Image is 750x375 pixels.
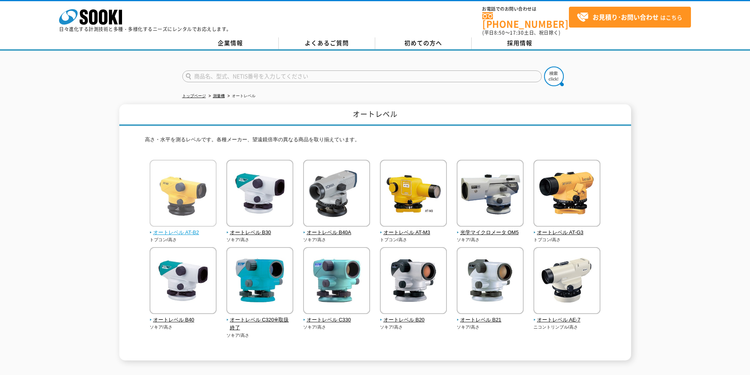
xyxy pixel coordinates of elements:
[593,12,659,22] strong: お見積り･お問い合わせ
[375,37,472,49] a: 初めての方へ
[380,324,447,331] p: ソキア/高さ
[533,324,601,331] p: ニコントリンブル/高さ
[150,308,217,324] a: オートレベル B40
[457,229,524,237] span: 光学マイクロメータ OM5
[213,94,225,98] a: 測量機
[494,29,505,36] span: 8:50
[380,221,447,237] a: オートレベル AT-M3
[226,247,293,316] img: オートレベル C320※取扱終了
[380,308,447,324] a: オートレベル B20
[457,160,524,229] img: 光学マイクロメータ OM5
[59,27,231,31] p: 日々進化する計測技術と多種・多様化するニーズにレンタルでお応えします。
[226,332,294,339] p: ソキア/高さ
[457,247,524,316] img: オートレベル B21
[482,7,569,11] span: お電話でのお問い合わせは
[569,7,691,28] a: お見積り･お問い合わせはこちら
[457,308,524,324] a: オートレベル B21
[150,236,217,243] p: トプコン/高さ
[533,221,601,237] a: オートレベル AT-G3
[150,247,217,316] img: オートレベル B40
[226,92,256,100] li: オートレベル
[380,236,447,243] p: トプコン/高さ
[182,94,206,98] a: トップページ
[577,11,682,23] span: はこちら
[482,29,560,36] span: (平日 ～ 土日、祝日除く)
[457,236,524,243] p: ソキア/高さ
[303,160,370,229] img: オートレベル B40A
[119,104,631,126] h1: オートレベル
[533,316,601,324] span: オートレベル AE-7
[380,229,447,237] span: オートレベル AT-M3
[150,324,217,331] p: ソキア/高さ
[150,160,217,229] img: オートレベル AT-B2
[380,247,447,316] img: オートレベル B20
[472,37,568,49] a: 採用情報
[482,12,569,28] a: [PHONE_NUMBER]
[533,236,601,243] p: トプコン/高さ
[182,37,279,49] a: 企業情報
[303,316,370,324] span: オートレベル C330
[380,316,447,324] span: オートレベル B20
[145,136,606,148] p: 高さ・水平を測るレベルです。各種メーカー、望遠鏡倍率の異なる商品を取り揃えています。
[457,316,524,324] span: オートレベル B21
[226,236,294,243] p: ソキア/高さ
[510,29,524,36] span: 17:30
[150,316,217,324] span: オートレベル B40
[226,221,294,237] a: オートレベル B30
[150,229,217,237] span: オートレベル AT-B2
[303,324,370,331] p: ソキア/高さ
[303,308,370,324] a: オートレベル C330
[533,229,601,237] span: オートレベル AT-G3
[533,308,601,324] a: オートレベル AE-7
[303,229,370,237] span: オートレベル B40A
[279,37,375,49] a: よくあるご質問
[303,247,370,316] img: オートレベル C330
[226,316,294,333] span: オートレベル C320※取扱終了
[226,160,293,229] img: オートレベル B30
[150,221,217,237] a: オートレベル AT-B2
[226,308,294,332] a: オートレベル C320※取扱終了
[404,39,442,47] span: 初めての方へ
[544,67,564,86] img: btn_search.png
[457,324,524,331] p: ソキア/高さ
[303,221,370,237] a: オートレベル B40A
[533,247,600,316] img: オートレベル AE-7
[457,221,524,237] a: 光学マイクロメータ OM5
[533,160,600,229] img: オートレベル AT-G3
[226,229,294,237] span: オートレベル B30
[380,160,447,229] img: オートレベル AT-M3
[303,236,370,243] p: ソキア/高さ
[182,70,542,82] input: 商品名、型式、NETIS番号を入力してください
